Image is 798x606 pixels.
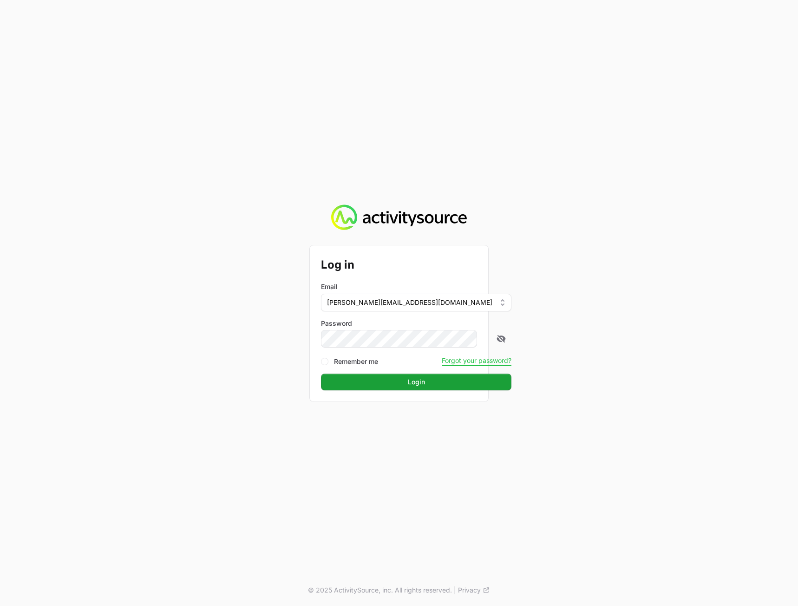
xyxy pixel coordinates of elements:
span: | [454,586,456,595]
img: Activity Source [331,204,466,231]
span: [PERSON_NAME][EMAIL_ADDRESS][DOMAIN_NAME] [327,298,492,307]
button: Login [321,374,511,390]
button: Forgot your password? [442,356,511,365]
label: Email [321,282,338,291]
button: [PERSON_NAME][EMAIL_ADDRESS][DOMAIN_NAME] [321,294,511,311]
a: Privacy [458,586,490,595]
p: © 2025 ActivitySource, inc. All rights reserved. [308,586,452,595]
label: Remember me [334,357,378,366]
label: Password [321,319,511,328]
h2: Log in [321,257,511,273]
span: Login [408,376,425,388]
